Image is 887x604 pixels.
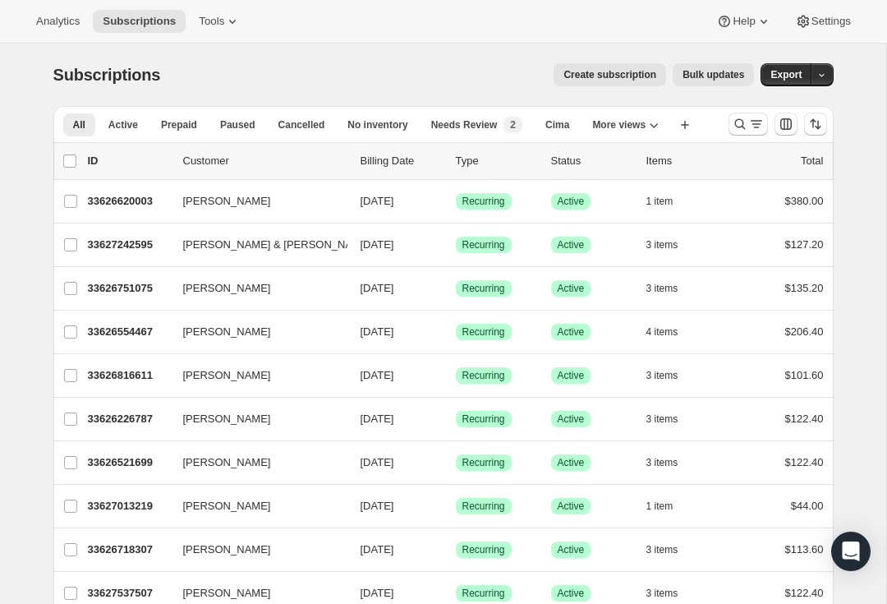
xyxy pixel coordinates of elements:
span: $127.20 [785,238,824,251]
span: Bulk updates [682,68,744,81]
p: 33627242595 [88,237,170,253]
button: [PERSON_NAME] [173,319,338,345]
div: 33626620003[PERSON_NAME][DATE]SuccessRecurringSuccessActive1 item$380.00 [88,190,824,213]
p: Billing Date [361,153,443,169]
span: 3 items [646,543,678,556]
span: Subscriptions [103,15,176,28]
span: Paused [220,118,255,131]
button: [PERSON_NAME] & [PERSON_NAME] [173,232,338,258]
div: Type [456,153,538,169]
span: Active [558,500,585,513]
p: Customer [183,153,347,169]
div: 33626226787[PERSON_NAME][DATE]SuccessRecurringSuccessActive3 items$122.40 [88,408,824,431]
p: 33627537507 [88,585,170,602]
div: 33627013219[PERSON_NAME][DATE]SuccessRecurringSuccessActive1 item$44.00 [88,495,824,518]
span: Help [733,15,755,28]
span: Recurring [462,543,505,556]
span: $101.60 [785,369,824,381]
div: 33627242595[PERSON_NAME] & [PERSON_NAME][DATE]SuccessRecurringSuccessActive3 items$127.20 [88,233,824,256]
div: Open Intercom Messenger [831,532,871,571]
div: 33626751075[PERSON_NAME][DATE]SuccessRecurringSuccessActive3 items$135.20 [88,277,824,300]
span: Active [558,413,585,426]
span: $206.40 [785,325,824,338]
span: [PERSON_NAME] [183,367,271,384]
span: 3 items [646,238,678,251]
button: [PERSON_NAME] [173,275,338,302]
span: [PERSON_NAME] [183,498,271,514]
span: [DATE] [361,413,394,425]
span: Tools [199,15,224,28]
button: 3 items [646,277,696,300]
span: Recurring [462,369,505,382]
span: $135.20 [785,282,824,294]
span: $113.60 [785,543,824,556]
button: Analytics [26,10,90,33]
span: [PERSON_NAME] [183,542,271,558]
span: Recurring [462,325,505,339]
button: Help [706,10,781,33]
span: 3 items [646,413,678,426]
button: 3 items [646,408,696,431]
p: 33626816611 [88,367,170,384]
span: [PERSON_NAME] [183,454,271,471]
button: 4 items [646,320,696,343]
button: [PERSON_NAME] [173,406,338,432]
button: 3 items [646,233,696,256]
span: 4 items [646,325,678,339]
span: Active [558,456,585,469]
span: 1 item [646,500,673,513]
span: Active [108,118,138,131]
span: Cancelled [278,118,325,131]
button: [PERSON_NAME] [173,362,338,389]
span: $122.40 [785,413,824,425]
button: [PERSON_NAME] [173,188,338,214]
span: Analytics [36,15,80,28]
span: Settings [811,15,851,28]
button: Export [761,63,811,86]
button: 1 item [646,495,692,518]
span: Export [770,68,802,81]
span: Active [558,543,585,556]
span: Active [558,587,585,600]
p: Total [801,153,823,169]
p: 33626521699 [88,454,170,471]
span: Active [558,325,585,339]
button: 3 items [646,451,696,474]
button: Settings [785,10,861,33]
span: Active [558,369,585,382]
span: All [73,118,85,131]
span: Active [558,282,585,295]
button: Create subscription [554,63,666,86]
span: [PERSON_NAME] [183,193,271,210]
button: Bulk updates [673,63,754,86]
span: [DATE] [361,369,394,381]
span: Subscriptions [53,66,161,84]
button: 3 items [646,538,696,561]
span: [DATE] [361,238,394,251]
span: Recurring [462,587,505,600]
span: [DATE] [361,500,394,512]
div: 33626718307[PERSON_NAME][DATE]SuccessRecurringSuccessActive3 items$113.60 [88,538,824,561]
span: Recurring [462,195,505,208]
p: 33627013219 [88,498,170,514]
button: Subscriptions [93,10,186,33]
button: More views [582,113,669,136]
span: No inventory [347,118,407,131]
p: 33626718307 [88,542,170,558]
div: IDCustomerBilling DateTypeStatusItemsTotal [88,153,824,169]
span: [PERSON_NAME] [183,585,271,602]
span: $380.00 [785,195,824,207]
span: Recurring [462,500,505,513]
div: 33626554467[PERSON_NAME][DATE]SuccessRecurringSuccessActive4 items$206.40 [88,320,824,343]
span: [DATE] [361,282,394,294]
span: 3 items [646,369,678,382]
button: 1 item [646,190,692,213]
button: Sort the results [804,113,827,136]
span: Create subscription [563,68,656,81]
span: 3 items [646,456,678,469]
button: Tools [189,10,250,33]
span: [DATE] [361,325,394,338]
p: Status [551,153,633,169]
span: Recurring [462,413,505,426]
span: 1 item [646,195,673,208]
